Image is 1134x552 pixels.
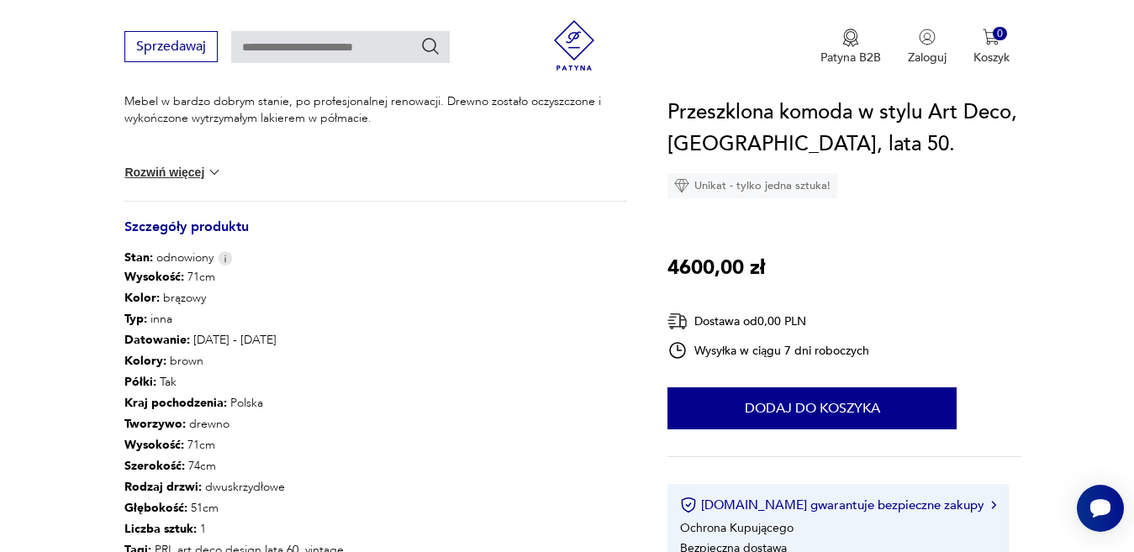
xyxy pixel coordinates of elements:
b: Typ : [124,311,147,327]
b: Stan: [124,250,153,265]
img: Patyna - sklep z meblami i dekoracjami vintage [549,20,599,71]
b: Rodzaj drzwi : [124,479,202,495]
button: [DOMAIN_NAME] gwarantuje bezpieczne zakupy [680,497,995,513]
b: Liczba sztuk: [124,521,197,537]
span: odnowiony [124,250,214,266]
p: Koszyk [973,50,1010,66]
img: chevron down [206,164,223,181]
p: Tak [124,371,344,392]
li: Ochrona Kupującego [680,520,794,536]
img: Info icon [218,251,233,265]
b: Głębokość : [124,500,187,516]
b: Szerokość : [124,458,185,474]
iframe: Smartsupp widget button [1077,485,1124,532]
button: Patyna B2B [820,29,881,66]
div: Unikat - tylko jedna sztuka! [667,173,837,198]
button: Zaloguj [908,29,947,66]
b: Kraj pochodzenia : [124,395,227,411]
button: Sprzedawaj [124,31,218,62]
img: Ikona dostawy [667,311,688,332]
div: Wysyłka w ciągu 7 dni roboczych [667,340,869,360]
p: brązowy [124,287,344,308]
button: Szukaj [420,36,440,56]
a: Ikona medaluPatyna B2B [820,29,881,66]
div: Dostawa od 0,00 PLN [667,311,869,332]
a: Sprzedawaj [124,42,218,54]
p: 71cm [124,434,344,455]
p: 1 [124,518,344,539]
img: Ikona koszyka [983,29,1000,45]
p: Zaloguj [908,50,947,66]
p: inna [124,308,344,329]
p: Mebel w bardzo dobrym stanie, po profesjonalnej renowacji. Drewno zostało oczyszczone i wykończon... [124,93,627,127]
p: drewno [124,413,344,434]
h1: Przeszklona komoda w stylu Art Deco, [GEOGRAPHIC_DATA], lata 50. [667,97,1021,160]
p: 74cm [124,455,344,476]
p: 71cm [124,266,344,287]
img: Ikona strzałki w prawo [991,501,996,509]
b: Półki : [124,374,156,390]
img: Ikonka użytkownika [919,29,936,45]
img: Ikona certyfikatu [680,497,697,513]
p: dwuskrzydłowe [124,476,344,497]
b: Datowanie : [124,332,190,348]
h3: Szczegóły produktu [124,222,627,250]
p: Patyna B2B [820,50,881,66]
img: Ikona diamentu [674,178,689,193]
button: Dodaj do koszyka [667,387,957,429]
button: 0Koszyk [973,29,1010,66]
b: Kolory : [124,353,166,369]
p: Wymiary: wys. 71 cm / szer. 74 cm / gł. 51 cm [124,139,627,155]
p: 4600,00 zł [667,252,765,284]
div: 0 [993,27,1007,41]
b: Tworzywo : [124,416,186,432]
button: Rozwiń więcej [124,164,222,181]
b: Wysokość : [124,269,184,285]
b: Kolor: [124,290,160,306]
p: [DATE] - [DATE] [124,329,344,350]
b: Wysokość : [124,437,184,453]
p: brown [124,350,344,371]
p: Polska [124,392,344,413]
p: 51cm [124,497,344,518]
img: Ikona medalu [842,29,859,47]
